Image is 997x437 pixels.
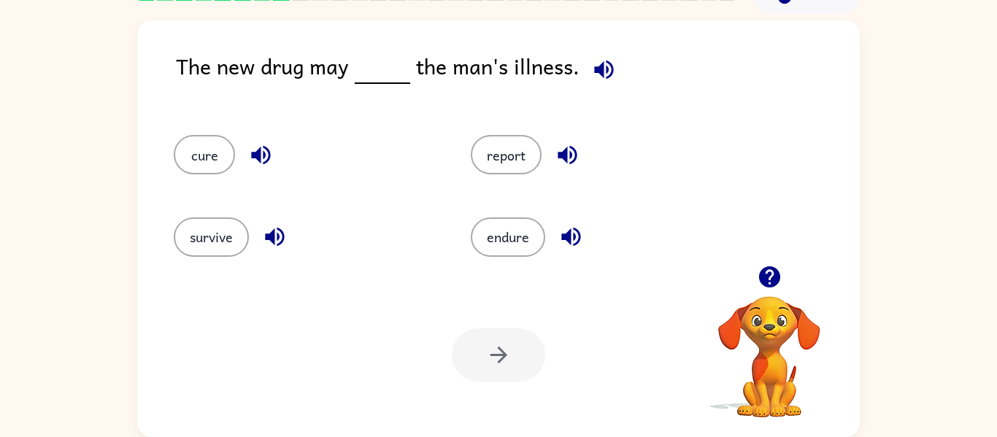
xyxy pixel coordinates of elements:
button: endure [471,217,545,257]
video: Your browser must support playing .mp4 files to use Literably. Please try using another browser. [696,274,842,419]
button: survive [174,217,249,257]
button: report [471,135,542,174]
button: cure [174,135,235,174]
div: The new drug may the man's illness. [176,50,860,106]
